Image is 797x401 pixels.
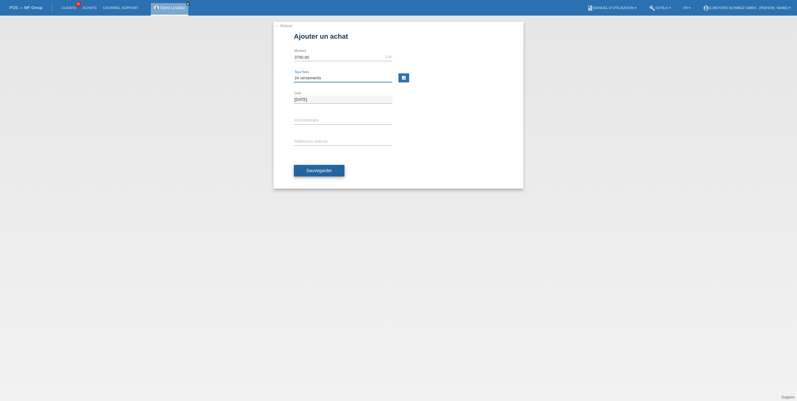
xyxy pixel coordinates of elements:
i: book [587,5,593,11]
i: account_circle [703,5,709,11]
a: Courriel Support [100,6,141,10]
i: build [649,5,655,11]
span: Sauvegarder [306,168,332,173]
a: Achats [79,6,100,10]
a: POS — MF Group [9,5,42,10]
h1: Ajouter un achat [294,32,503,40]
a: bookManuel d’utilisation ▾ [584,6,640,10]
div: CHF [385,55,392,59]
a: calculate [398,73,409,82]
a: FR ▾ [680,6,694,10]
i: close [186,2,190,5]
a: Glosi Lusalao [161,5,185,10]
i: calculate [401,75,406,80]
a: Clients [58,6,79,10]
a: close [186,2,190,6]
a: Support [781,395,795,399]
a: account_circleE-Motors Schweiz GmbH - [PERSON_NAME] ▾ [700,6,794,10]
a: ← Retour [275,23,293,28]
a: buildOutils ▾ [646,6,674,10]
button: Sauvegarder [294,165,344,177]
span: 41 [76,2,81,7]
